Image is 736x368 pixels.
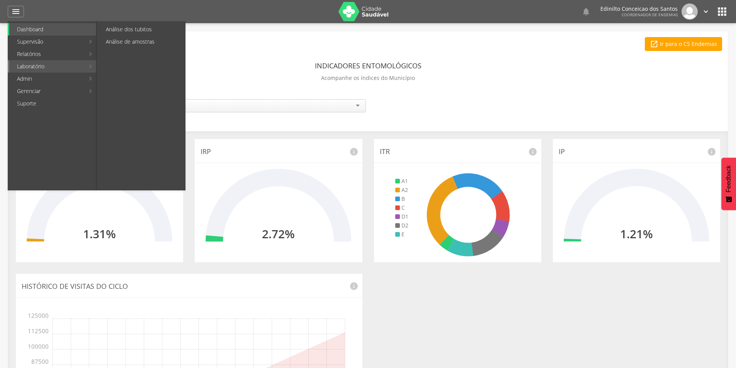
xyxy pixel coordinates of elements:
span: 112500 [37,319,49,334]
i: info [528,147,537,156]
li: D1 [395,213,408,220]
a: Relatórios [9,48,85,60]
li: C [395,204,408,212]
i:  [581,7,591,16]
li: A2 [395,186,408,194]
p: Histórico de Visitas do Ciclo [22,282,357,292]
i:  [716,5,728,18]
p: IRP [201,147,356,157]
span: 125000 [37,307,49,319]
li: A1 [395,177,408,185]
a: Análise dos tubitos [98,23,185,36]
a: Análise de amostras [98,36,185,48]
span: 87500 [37,349,49,365]
span: Coordenador de Endemias [622,12,678,17]
a:  [702,3,710,20]
i:  [702,7,710,16]
a: Supervisão [9,36,85,48]
p: Acompanhe os índices do Município [321,73,415,83]
h2: 1.31% [83,227,116,240]
a: Ir para o CS Endemias [645,37,722,51]
p: Edinilto Conceicao dos Santos [600,6,678,12]
header: Indicadores Entomológicos [315,59,422,73]
i:  [650,40,658,48]
button: Feedback - Mostrar pesquisa [721,158,736,210]
a: Laboratório [9,60,85,73]
a: Gerenciar [9,85,85,97]
a:  [581,3,591,20]
span: 100000 [37,334,49,349]
a: Dashboard [9,23,96,36]
li: E [395,231,408,238]
li: D2 [395,222,408,229]
p: ITR [380,147,535,157]
h2: 1.21% [620,227,653,240]
h2: 2.72% [262,227,295,240]
span: Feedback [725,165,732,192]
i: info [707,147,716,156]
a: Suporte [9,97,96,110]
a:  [8,6,24,17]
a: Admin [9,73,85,85]
i: info [349,147,359,156]
p: IP [559,147,714,157]
li: B [395,195,408,203]
i: info [349,282,359,291]
i:  [11,7,20,16]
